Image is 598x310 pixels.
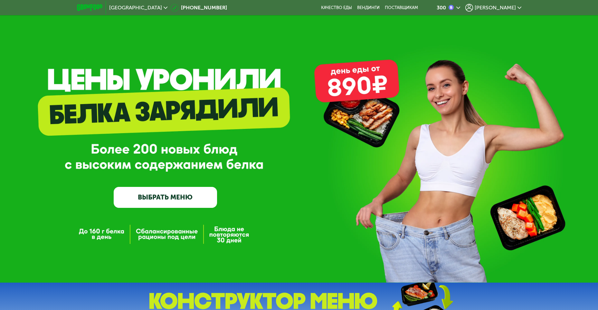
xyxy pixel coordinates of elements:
[171,4,227,12] a: [PHONE_NUMBER]
[385,5,418,10] div: поставщикам
[357,5,380,10] a: Вендинги
[109,5,162,10] span: [GEOGRAPHIC_DATA]
[475,5,516,10] span: [PERSON_NAME]
[321,5,352,10] a: Качество еды
[114,187,217,208] a: ВЫБРАТЬ МЕНЮ
[437,5,446,10] div: 300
